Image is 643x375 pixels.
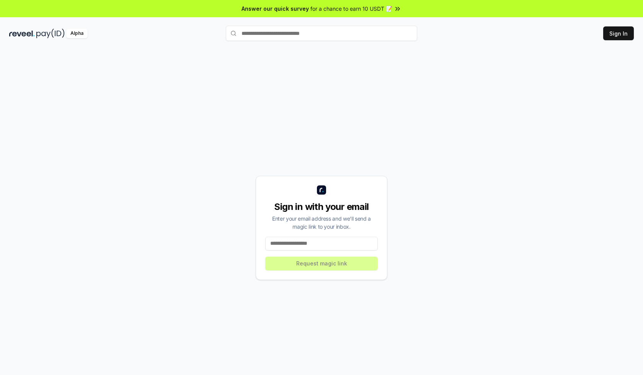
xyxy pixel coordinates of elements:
[66,29,88,38] div: Alpha
[36,29,65,38] img: pay_id
[310,5,392,13] span: for a chance to earn 10 USDT 📝
[242,5,309,13] span: Answer our quick survey
[9,29,35,38] img: reveel_dark
[265,215,378,231] div: Enter your email address and we’ll send a magic link to your inbox.
[317,185,326,195] img: logo_small
[603,26,634,40] button: Sign In
[265,201,378,213] div: Sign in with your email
